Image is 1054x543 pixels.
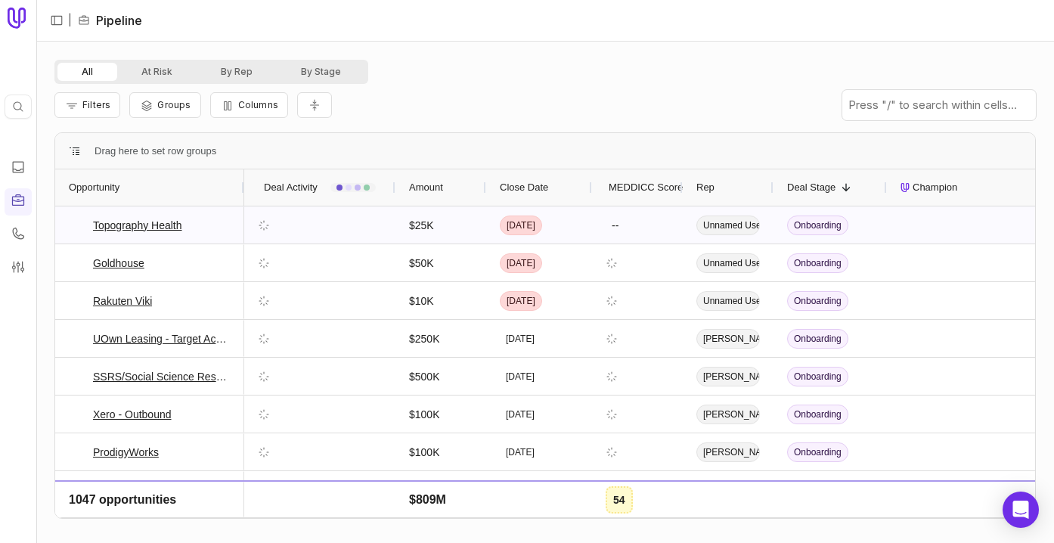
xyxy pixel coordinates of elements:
[93,405,172,424] a: Xero - Outbound
[238,99,278,110] span: Columns
[500,178,548,197] span: Close Date
[93,443,159,461] a: ProdigyWorks
[696,442,760,462] span: [PERSON_NAME]
[506,408,535,420] time: [DATE]
[696,518,760,538] span: [PERSON_NAME]
[409,368,439,386] span: $500K
[507,257,535,269] time: [DATE]
[506,333,535,345] time: [DATE]
[696,329,760,349] span: [PERSON_NAME]
[787,442,848,462] span: Onboarding
[409,481,439,499] span: $250K
[69,178,119,197] span: Opportunity
[609,178,683,197] span: MEDDICC Score
[787,367,848,386] span: Onboarding
[409,443,439,461] span: $100K
[409,292,434,310] span: $10K
[93,330,231,348] a: UOwn Leasing - Target Account Deal
[95,142,216,160] div: Row Groups
[787,329,848,349] span: Onboarding
[606,213,625,237] div: --
[93,368,231,386] a: SSRS/Social Science Research Solutions
[409,216,434,234] span: $25K
[696,216,760,235] span: Unnamed User
[45,9,68,32] button: Expand sidebar
[696,178,715,197] span: Rep
[210,92,288,118] button: Columns
[787,178,835,197] span: Deal Stage
[842,90,1036,120] input: Press "/" to search within cells...
[787,253,848,273] span: Onboarding
[787,518,848,538] span: Onboarding
[507,295,535,307] time: [DATE]
[297,92,332,119] button: Collapse all rows
[787,480,848,500] span: Onboarding
[606,169,669,206] div: MEDDICC Score
[68,11,72,29] span: |
[93,216,182,234] a: Topography Health
[696,405,760,424] span: [PERSON_NAME]
[409,254,434,272] span: $50K
[696,291,760,311] span: Unnamed User
[57,63,117,81] button: All
[696,480,760,500] span: [PERSON_NAME]
[129,92,200,118] button: Group Pipeline
[506,446,535,458] time: [DATE]
[506,371,535,383] time: [DATE]
[409,405,439,424] span: $100K
[1003,492,1039,528] div: Open Intercom Messenger
[82,99,110,110] span: Filters
[787,216,848,235] span: Onboarding
[787,291,848,311] span: Onboarding
[54,92,120,118] button: Filter Pipeline
[93,254,144,272] a: Goldhouse
[93,292,152,310] a: Rakuten Viki
[117,63,197,81] button: At Risk
[197,63,277,81] button: By Rep
[696,367,760,386] span: [PERSON_NAME]
[506,484,535,496] time: [DATE]
[913,178,957,197] span: Champion
[507,219,535,231] time: [DATE]
[409,178,443,197] span: Amount
[264,178,318,197] span: Deal Activity
[157,99,191,110] span: Groups
[787,405,848,424] span: Onboarding
[78,11,142,29] li: Pipeline
[95,142,216,160] span: Drag here to set row groups
[696,253,760,273] span: Unnamed User
[93,481,150,499] a: BKV Energy
[409,330,439,348] span: $250K
[277,63,365,81] button: By Stage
